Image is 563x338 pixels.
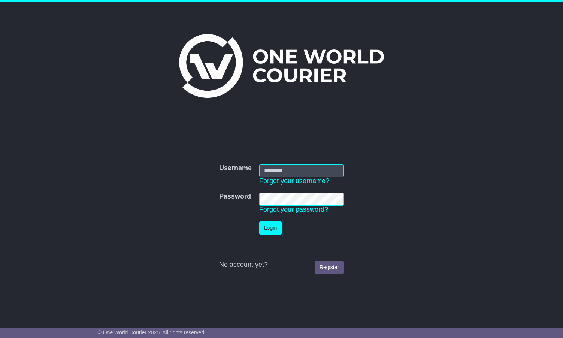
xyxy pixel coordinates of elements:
[315,261,344,274] a: Register
[219,193,251,201] label: Password
[259,206,328,213] a: Forgot your password?
[219,164,252,172] label: Username
[259,221,282,235] button: Login
[259,177,329,185] a: Forgot your username?
[179,34,384,98] img: One World
[219,261,344,269] div: No account yet?
[98,329,206,335] span: © One World Courier 2025. All rights reserved.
